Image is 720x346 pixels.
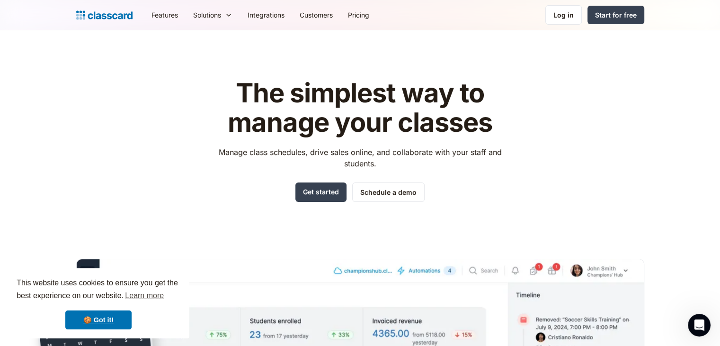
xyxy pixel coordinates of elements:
[124,289,165,303] a: learn more about cookies
[352,182,425,202] a: Schedule a demo
[186,4,240,26] div: Solutions
[8,268,189,338] div: cookieconsent
[340,4,377,26] a: Pricing
[295,182,347,202] a: Get started
[144,4,186,26] a: Features
[17,277,180,303] span: This website uses cookies to ensure you get the best experience on our website.
[65,310,132,329] a: dismiss cookie message
[545,5,582,25] a: Log in
[292,4,340,26] a: Customers
[210,146,510,169] p: Manage class schedules, drive sales online, and collaborate with your staff and students.
[688,314,711,337] iframe: Intercom live chat
[595,10,637,20] div: Start for free
[240,4,292,26] a: Integrations
[193,10,221,20] div: Solutions
[76,9,133,22] a: home
[587,6,644,24] a: Start for free
[210,79,510,137] h1: The simplest way to manage your classes
[553,10,574,20] div: Log in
